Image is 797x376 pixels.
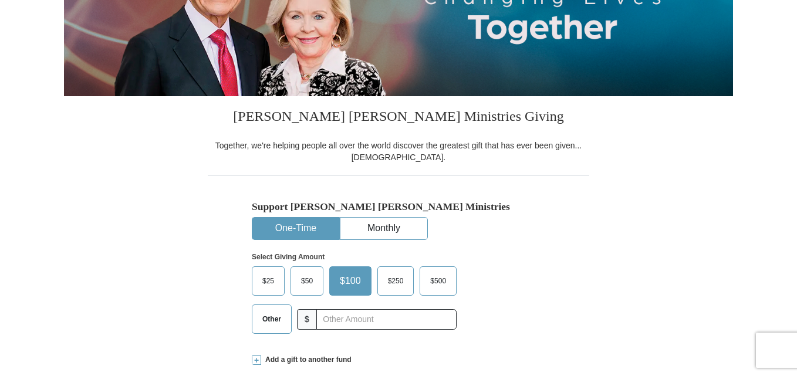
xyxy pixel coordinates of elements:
span: $250 [382,272,410,290]
input: Other Amount [316,309,457,330]
h3: [PERSON_NAME] [PERSON_NAME] Ministries Giving [208,96,589,140]
span: Add a gift to another fund [261,355,352,365]
div: Together, we're helping people all over the world discover the greatest gift that has ever been g... [208,140,589,163]
button: One-Time [252,218,339,239]
span: Other [256,310,287,328]
span: $25 [256,272,280,290]
span: $ [297,309,317,330]
span: $500 [424,272,452,290]
span: $50 [295,272,319,290]
button: Monthly [340,218,427,239]
span: $100 [334,272,367,290]
strong: Select Giving Amount [252,253,325,261]
h5: Support [PERSON_NAME] [PERSON_NAME] Ministries [252,201,545,213]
